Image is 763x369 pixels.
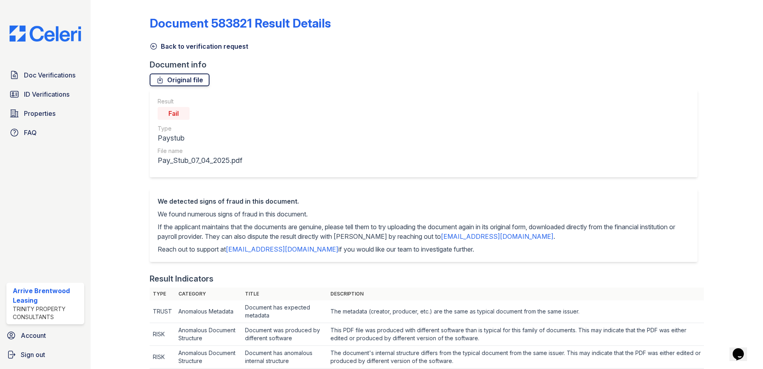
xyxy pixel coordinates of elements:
span: ID Verifications [24,89,69,99]
div: We detected signs of fraud in this document. [158,196,690,206]
td: Document has expected metadata [242,300,327,323]
span: Sign out [21,350,45,359]
div: Trinity Property Consultants [13,305,81,321]
td: This PDF file was produced with different software than is typical for this family of documents. ... [327,323,704,346]
a: FAQ [6,125,84,141]
div: Document info [150,59,704,70]
a: Account [3,327,87,343]
span: Doc Verifications [24,70,75,80]
a: [EMAIL_ADDRESS][DOMAIN_NAME] [441,232,553,240]
iframe: chat widget [729,337,755,361]
th: Title [242,288,327,300]
span: . [553,232,555,240]
th: Type [150,288,175,300]
div: Result Indicators [150,273,213,284]
span: Account [21,331,46,340]
div: Result [158,97,242,105]
span: Properties [24,109,55,118]
span: FAQ [24,128,37,137]
div: File name [158,147,242,155]
div: Type [158,125,242,133]
td: Anomalous Metadata [175,300,242,323]
a: [EMAIL_ADDRESS][DOMAIN_NAME] [226,245,338,253]
div: Fail [158,107,190,120]
td: Document has anomalous internal structure [242,346,327,369]
p: If the applicant maintains that the documents are genuine, please tell them to try uploading the ... [158,222,690,241]
p: We found numerous signs of fraud in this document. [158,209,690,219]
div: Arrive Brentwood Leasing [13,286,81,305]
a: Original file [150,73,210,86]
th: Category [175,288,242,300]
th: Description [327,288,704,300]
a: ID Verifications [6,86,84,102]
td: Document was produced by different software [242,323,327,346]
td: RISK [150,323,175,346]
td: TRUST [150,300,175,323]
a: Back to verification request [150,42,248,51]
td: RISK [150,346,175,369]
p: Reach out to support at if you would like our team to investigate further. [158,244,690,254]
div: Pay_Stub_07_04_2025.pdf [158,155,242,166]
td: Anomalous Document Structure [175,346,242,369]
td: The document's internal structure differs from the typical document from the same issuer. This ma... [327,346,704,369]
div: Paystub [158,133,242,144]
a: Sign out [3,347,87,363]
td: Anomalous Document Structure [175,323,242,346]
a: Properties [6,105,84,121]
a: Document 583821 Result Details [150,16,331,30]
td: The metadata (creator, producer, etc.) are the same as typical document from the same issuer. [327,300,704,323]
a: Doc Verifications [6,67,84,83]
img: CE_Logo_Blue-a8612792a0a2168367f1c8372b55b34899dd931a85d93a1a3d3e32e68fde9ad4.png [3,26,87,42]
